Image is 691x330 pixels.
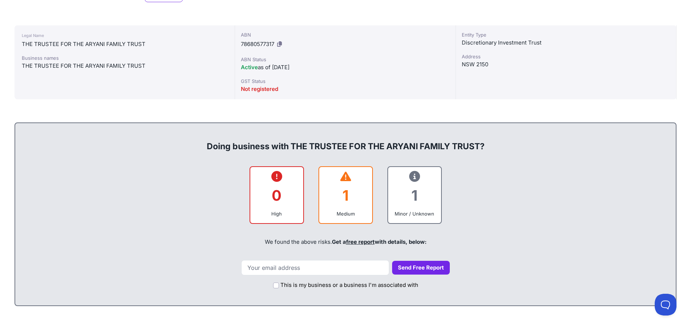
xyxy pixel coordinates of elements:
[332,238,427,245] span: Get a with details, below:
[462,31,670,38] div: Entity Type
[280,281,418,289] label: This is my business or a business I'm associated with
[655,294,676,316] iframe: Toggle Customer Support
[346,238,375,245] a: free report
[22,40,227,49] div: THE TRUSTEE FOR THE ARYANI FAMILY TRUST
[241,64,258,71] span: Active
[241,85,278,92] span: Not registered
[241,41,274,47] span: 78680577317
[256,181,297,210] div: 0
[22,31,227,40] div: Legal Name
[22,129,669,152] div: Doing business with THE TRUSTEE FOR THE ARYANI FAMILY TRUST?
[241,31,449,38] div: ABN
[241,56,449,63] div: ABN Status
[392,261,450,275] button: Send Free Report
[22,62,227,70] div: THE TRUSTEE FOR THE ARYANI FAMILY TRUST
[325,210,366,217] div: Medium
[22,54,227,62] div: Business names
[256,210,297,217] div: High
[241,78,449,85] div: GST Status
[241,63,449,72] div: as of [DATE]
[462,38,670,47] div: Discretionary Investment Trust
[241,260,389,275] input: Your email address
[394,210,435,217] div: Minor / Unknown
[462,60,670,69] div: NSW 2150
[394,181,435,210] div: 1
[22,230,669,254] div: We found the above risks.
[462,53,670,60] div: Address
[325,181,366,210] div: 1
